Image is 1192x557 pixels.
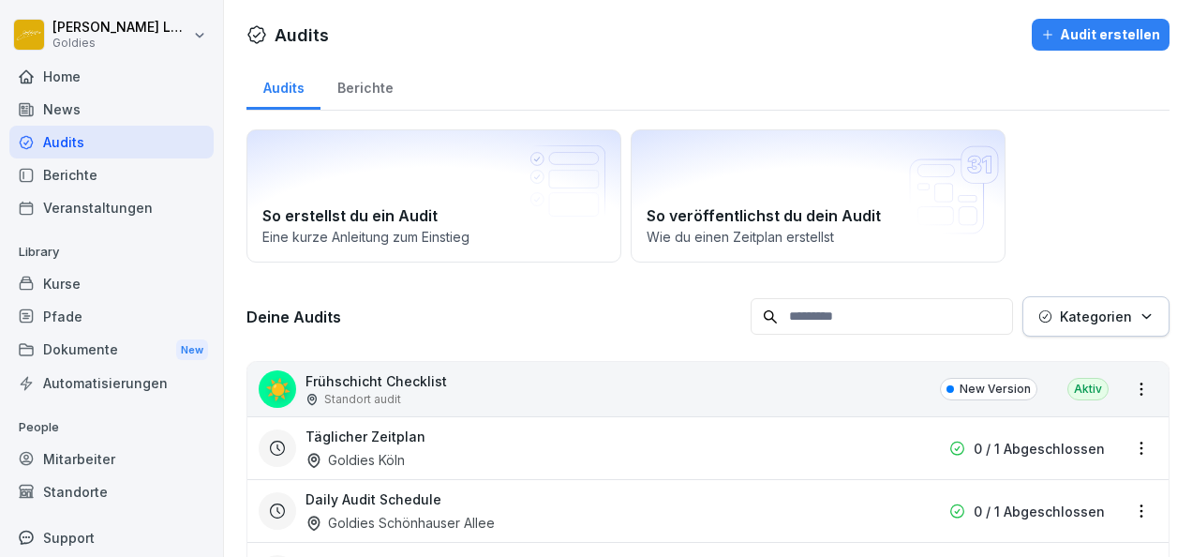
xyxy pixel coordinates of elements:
[647,204,990,227] h2: So veröffentlichst du dein Audit
[9,126,214,158] a: Audits
[305,450,405,470] div: Goldies Köln
[52,20,189,36] p: [PERSON_NAME] Loska
[9,158,214,191] a: Berichte
[1060,307,1132,326] p: Kategorien
[631,129,1006,263] a: So veröffentlichst du dein AuditWie du einen Zeitplan erstellst
[9,237,214,267] p: Library
[9,267,214,300] a: Kurse
[9,60,214,93] a: Home
[9,443,214,475] a: Mitarbeiter
[176,339,208,361] div: New
[275,23,329,48] h1: Audits
[246,129,621,263] a: So erstellst du ein AuditEine kurze Anleitung zum Einstieg
[9,191,214,224] a: Veranstaltungen
[647,227,990,247] p: Wie du einen Zeitplan erstellst
[320,62,410,110] a: Berichte
[9,521,214,554] div: Support
[9,93,214,126] a: News
[1067,378,1109,400] div: Aktiv
[9,333,214,368] div: Dokumente
[259,370,296,408] div: ☀️
[52,37,189,50] p: Goldies
[9,413,214,443] p: People
[305,427,425,446] h3: Täglicher Zeitplan
[305,371,447,391] p: Frühschicht Checklist
[1032,19,1170,51] button: Audit erstellen
[1041,24,1160,45] div: Audit erstellen
[960,381,1031,398] p: New Version
[305,513,495,533] div: Goldies Schönhauser Allee
[324,391,401,408] p: Standort audit
[262,227,605,247] p: Eine kurze Anleitung zum Einstieg
[1022,296,1170,337] button: Kategorien
[305,489,441,509] h3: Daily Audit Schedule
[246,62,320,110] a: Audits
[246,307,741,327] h3: Deine Audits
[9,300,214,333] a: Pfade
[974,439,1105,459] p: 0 / 1 Abgeschlossen
[974,502,1105,521] p: 0 / 1 Abgeschlossen
[9,333,214,368] a: DokumenteNew
[9,475,214,508] a: Standorte
[9,367,214,399] a: Automatisierungen
[262,204,605,227] h2: So erstellst du ein Audit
